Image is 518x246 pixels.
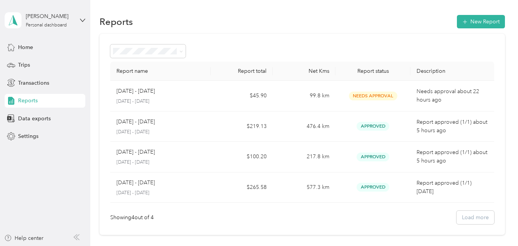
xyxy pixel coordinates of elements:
[410,62,494,81] th: Description
[18,43,33,51] span: Home
[417,179,488,196] p: Report approved (1/1) [DATE]
[18,132,38,140] span: Settings
[116,98,204,105] p: [DATE] - [DATE]
[18,79,49,87] span: Transactions
[110,62,210,81] th: Report name
[273,81,335,112] td: 99.8 km
[417,118,488,135] p: Report approved (1/1) about 5 hours ago
[211,81,273,112] td: $45.90
[417,148,488,165] p: Report approved (1/1) about 5 hours ago
[273,172,335,203] td: 577.3 km
[26,23,67,28] div: Personal dashboard
[116,129,204,136] p: [DATE] - [DATE]
[357,153,389,161] span: Approved
[116,190,204,197] p: [DATE] - [DATE]
[357,183,389,192] span: Approved
[116,179,155,187] p: [DATE] - [DATE]
[349,92,397,100] span: Needs Approval
[211,112,273,142] td: $219.13
[116,159,204,166] p: [DATE] - [DATE]
[273,112,335,142] td: 476.4 km
[116,87,155,95] p: [DATE] - [DATE]
[273,62,335,81] th: Net Kms
[26,12,74,20] div: [PERSON_NAME]
[417,87,488,104] p: Needs approval about 22 hours ago
[18,97,38,105] span: Reports
[211,62,273,81] th: Report total
[18,115,51,123] span: Data exports
[110,213,154,221] div: Showing 4 out of 4
[357,122,389,131] span: Approved
[116,118,155,126] p: [DATE] - [DATE]
[18,61,30,69] span: Trips
[4,234,43,242] button: Help center
[273,142,335,172] td: 217.8 km
[211,172,273,203] td: $265.58
[100,18,133,26] h1: Reports
[211,142,273,172] td: $100.20
[475,203,518,246] iframe: Everlance-gr Chat Button Frame
[116,148,155,156] p: [DATE] - [DATE]
[342,68,404,74] div: Report status
[457,15,505,28] button: New Report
